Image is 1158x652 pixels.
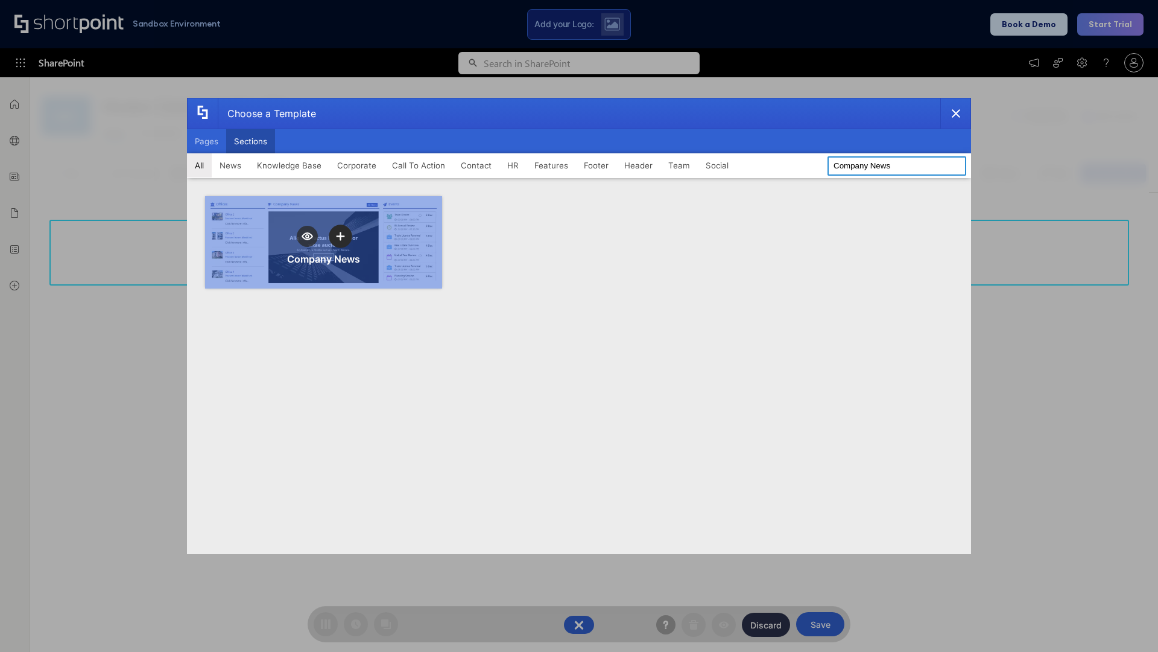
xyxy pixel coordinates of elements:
div: Company News [287,253,360,265]
input: Search [827,156,966,176]
div: Choose a Template [218,98,316,129]
button: Contact [453,153,499,177]
button: Social [698,153,736,177]
button: Corporate [329,153,384,177]
button: Footer [576,153,616,177]
button: Features [527,153,576,177]
button: Team [660,153,698,177]
button: All [187,153,212,177]
div: template selector [187,98,971,554]
iframe: Chat Widget [1098,594,1158,652]
button: HR [499,153,527,177]
button: Pages [187,129,226,153]
button: Header [616,153,660,177]
button: Knowledge Base [249,153,329,177]
button: Call To Action [384,153,453,177]
button: Sections [226,129,275,153]
button: News [212,153,249,177]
